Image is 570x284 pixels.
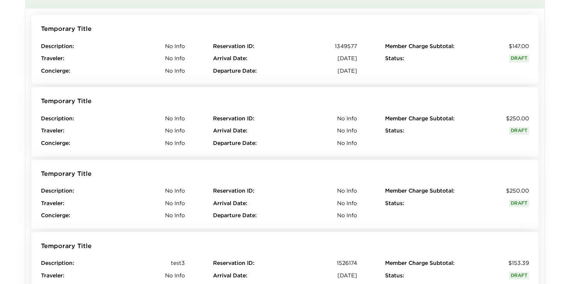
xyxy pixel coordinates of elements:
span: Concierge : [41,139,70,147]
span: Departure Date : [213,67,257,75]
span: Status : [385,200,404,207]
span: Description : [41,259,74,267]
span: No Info [337,187,357,195]
span: No Info [165,139,185,147]
span: Departure Date : [213,139,257,147]
span: No Info [337,127,357,135]
span: Arrival Date : [213,127,247,135]
span: Draft [509,272,529,280]
span: No Info [165,212,185,220]
span: Traveler : [41,200,64,207]
span: Temporary Title [41,96,92,105]
span: No Info [165,43,185,50]
span: Draft [509,55,529,63]
span: 1526174 [337,259,357,267]
span: Draft [509,127,529,135]
span: No Info [337,200,357,207]
span: $250.00 [506,115,529,123]
span: No Info [165,67,185,75]
button: Temporary TitleDescription:No InfoTraveler:No InfoConcierge:No InfoReservation ID:No InfoArrival ... [32,160,538,229]
span: Description : [41,187,74,195]
span: 1349577 [335,43,357,50]
span: No Info [165,55,185,63]
span: No Info [165,187,185,195]
span: Description : [41,115,74,123]
span: Member Charge Subtotal : [385,187,455,195]
span: Arrival Date : [213,55,247,63]
span: Status : [385,55,404,63]
span: No Info [337,212,357,220]
span: No Info [165,127,185,135]
span: $153.39 [508,259,529,267]
span: Traveler : [41,127,64,135]
span: Departure Date : [213,212,257,220]
span: Concierge : [41,212,70,220]
span: No Info [165,272,185,280]
span: Reservation ID : [213,43,254,50]
span: Member Charge Subtotal : [385,43,455,50]
span: Status : [385,272,404,280]
span: No Info [165,200,185,207]
span: Reservation ID : [213,259,254,267]
span: No Info [337,115,357,123]
span: No Info [337,139,357,147]
span: Temporary Title [41,169,92,178]
span: Arrival Date : [213,200,247,207]
span: Status : [385,127,404,135]
span: test3 [171,259,185,267]
span: Description : [41,43,74,50]
span: [DATE] [337,67,357,75]
span: $147.00 [509,43,529,50]
span: Temporary Title [41,241,92,250]
span: No Info [165,115,185,123]
span: Member Charge Subtotal : [385,259,455,267]
span: Concierge : [41,67,70,75]
span: Arrival Date : [213,272,247,280]
span: Traveler : [41,55,64,63]
span: Reservation ID : [213,115,254,123]
span: Draft [509,200,529,207]
span: Traveler : [41,272,64,280]
span: [DATE] [337,55,357,63]
span: Reservation ID : [213,187,254,195]
span: Member Charge Subtotal : [385,115,455,123]
span: $250.00 [506,187,529,195]
button: Temporary TitleDescription:No InfoTraveler:No InfoConcierge:No InfoReservation ID:No InfoArrival ... [32,87,538,156]
button: Temporary TitleDescription:No InfoTraveler:No InfoConcierge:No InfoReservation ID:1349577Arrival ... [32,15,538,84]
span: [DATE] [337,272,357,280]
span: Temporary Title [41,24,92,33]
